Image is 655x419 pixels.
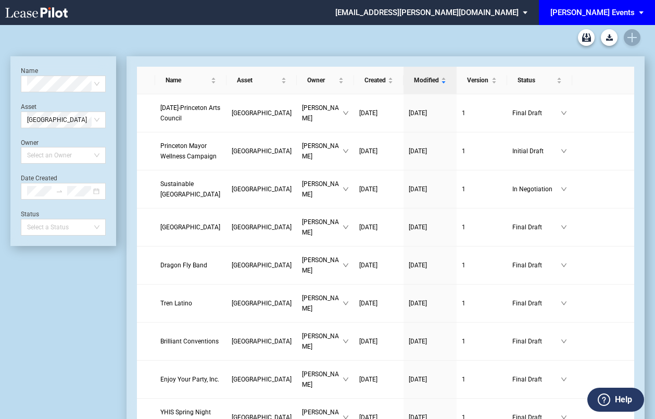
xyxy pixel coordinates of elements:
span: Modified [414,75,439,85]
span: [PERSON_NAME] [302,103,342,124]
span: In Negotiation [512,184,561,194]
span: Princeton Shopping Center [232,338,292,345]
a: Brilliant Conventions [160,336,221,347]
span: [DATE] [409,338,427,345]
span: Princeton Shopping Center [232,224,292,231]
span: Status [518,75,555,85]
a: [DATE] [409,222,451,232]
a: [DATE] [359,108,398,118]
a: [GEOGRAPHIC_DATA] [232,108,292,118]
a: Dragon Fly Band [160,260,221,270]
a: 1 [462,146,502,156]
div: [PERSON_NAME] Events [550,8,635,17]
span: Owner [307,75,336,85]
span: down [343,110,349,116]
span: Princeton Mayor Wellness Campaign [160,142,217,160]
span: Asset [237,75,279,85]
span: down [561,224,567,230]
span: Princeton Shopping Center [232,186,292,193]
span: down [343,148,349,154]
span: Princeton Public Library [160,224,220,231]
span: Princeton Shopping Center [232,109,292,117]
span: down [561,262,567,268]
a: [DATE] [409,298,451,309]
span: swap-right [56,188,63,195]
span: [DATE] [409,147,427,155]
a: [DATE] [359,222,398,232]
a: [DATE] [409,260,451,270]
span: down [561,186,567,192]
a: [DATE] [409,146,451,156]
span: [DATE] [359,186,377,193]
a: [DATE] [359,260,398,270]
a: [DATE] [359,146,398,156]
a: [GEOGRAPHIC_DATA] [232,374,292,385]
a: [GEOGRAPHIC_DATA] [232,298,292,309]
a: [DATE] [359,184,398,194]
span: [DATE] [359,376,377,383]
span: Final Draft [512,374,561,385]
span: [DATE] [359,147,377,155]
span: Princeton Shopping Center [232,262,292,269]
a: [GEOGRAPHIC_DATA] [160,222,221,232]
span: 1 [462,338,465,345]
span: 1 [462,376,465,383]
span: Name [166,75,209,85]
span: to [56,188,63,195]
a: Enjoy Your Party, Inc. [160,374,221,385]
span: 1 [462,262,465,269]
label: Name [21,67,38,75]
a: 1 [462,336,502,347]
span: down [343,262,349,268]
a: [DATE]-Princeton Arts Council [160,103,221,124]
span: Dragon Fly Band [160,262,207,269]
a: Princeton Mayor Wellness Campaign [160,141,221,162]
span: [DATE] [359,109,377,117]
span: Final Draft [512,222,561,232]
span: [PERSON_NAME] [302,141,342,162]
span: [DATE] [359,300,377,307]
span: [PERSON_NAME] [302,369,342,390]
a: Tren Latino [160,298,221,309]
label: Status [21,211,39,218]
span: Initial Draft [512,146,561,156]
th: Name [155,67,226,94]
a: 1 [462,260,502,270]
span: [DATE] [409,109,427,117]
a: [GEOGRAPHIC_DATA] [232,336,292,347]
a: [GEOGRAPHIC_DATA] [232,184,292,194]
label: Help [615,393,632,406]
span: [DATE] [359,338,377,345]
span: 1 [462,186,465,193]
span: 1 [462,300,465,307]
span: Version [467,75,489,85]
span: [DATE] [409,300,427,307]
span: [PERSON_NAME] [302,217,342,238]
span: Princeton Shopping Center [232,376,292,383]
span: Tren Latino [160,300,192,307]
a: [DATE] [359,298,398,309]
th: Asset [226,67,297,94]
a: [DATE] [409,336,451,347]
span: Princeton Shopping Center [232,147,292,155]
a: [DATE] [359,374,398,385]
span: down [561,338,567,344]
span: Final Draft [512,298,561,309]
a: Download Blank Form [601,29,618,46]
span: [PERSON_NAME] [302,255,342,276]
label: Date Created [21,175,57,182]
a: [DATE] [409,108,451,118]
span: Sustainable Princeton [160,180,220,198]
span: 1 [462,109,465,117]
span: [PERSON_NAME] [302,293,342,314]
span: [DATE] [409,224,427,231]
span: [DATE] [409,262,427,269]
span: Final Draft [512,108,561,118]
span: Day of the Dead-Princeton Arts Council [160,104,220,122]
a: 1 [462,184,502,194]
span: [PERSON_NAME] [302,331,342,352]
a: Sustainable [GEOGRAPHIC_DATA] [160,179,221,200]
span: Princeton Shopping Center [232,300,292,307]
th: Owner [297,67,354,94]
span: [DATE] [359,262,377,269]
